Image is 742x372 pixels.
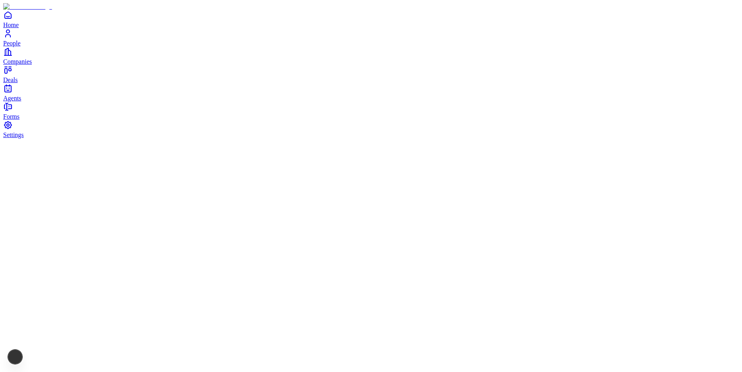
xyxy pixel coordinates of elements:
span: People [3,40,21,47]
a: People [3,29,739,47]
span: Companies [3,58,32,65]
span: Settings [3,131,24,138]
span: Agents [3,95,21,102]
a: Home [3,10,739,28]
a: Forms [3,102,739,120]
span: Forms [3,113,20,120]
span: Home [3,22,19,28]
a: Companies [3,47,739,65]
a: Deals [3,65,739,83]
span: Deals [3,76,18,83]
a: Settings [3,120,739,138]
a: Agents [3,84,739,102]
img: Item Brain Logo [3,3,52,10]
